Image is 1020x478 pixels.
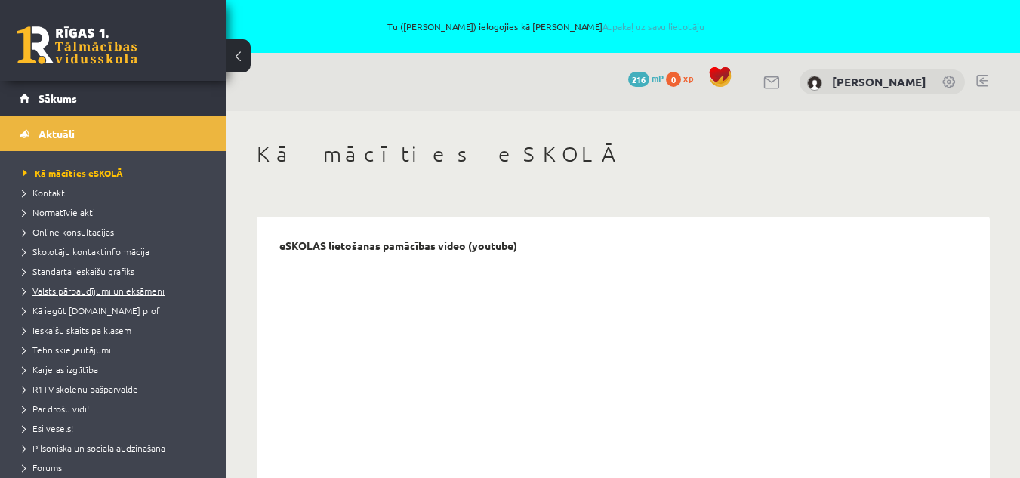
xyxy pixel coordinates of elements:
[602,20,704,32] a: Atpakaļ uz savu lietotāju
[23,284,211,298] a: Valsts pārbaudījumi un eksāmeni
[23,402,89,415] span: Par drošu vidi!
[17,26,137,64] a: Rīgas 1. Tālmācības vidusskola
[683,72,693,84] span: xp
[20,81,208,116] a: Sākums
[23,285,165,297] span: Valsts pārbaudījumi un eksāmeni
[628,72,664,84] a: 216 mP
[23,324,131,336] span: Ieskaišu skaits pa klasēm
[23,402,211,415] a: Par drošu vidi!
[23,442,165,454] span: Pilsoniskā un sociālā audzināšana
[257,141,990,167] h1: Kā mācīties eSKOLĀ
[20,116,208,151] a: Aktuāli
[23,205,211,219] a: Normatīvie akti
[23,441,211,455] a: Pilsoniskā un sociālā audzināšana
[23,362,211,376] a: Karjeras izglītība
[23,245,149,258] span: Skolotāju kontaktinformācija
[279,239,517,252] p: eSKOLAS lietošanas pamācības video (youtube)
[628,72,649,87] span: 216
[23,304,160,316] span: Kā iegūt [DOMAIN_NAME] prof
[23,363,98,375] span: Karjeras izglītība
[39,127,75,140] span: Aktuāli
[23,382,211,396] a: R1TV skolēnu pašpārvalde
[23,304,211,317] a: Kā iegūt [DOMAIN_NAME] prof
[23,226,114,238] span: Online konsultācijas
[23,187,67,199] span: Kontakti
[23,343,211,356] a: Tehniskie jautājumi
[23,167,123,179] span: Kā mācīties eSKOLĀ
[23,265,134,277] span: Standarta ieskaišu grafiks
[832,74,926,89] a: [PERSON_NAME]
[23,421,211,435] a: Esi vesels!
[23,206,95,218] span: Normatīvie akti
[652,72,664,84] span: mP
[23,461,211,474] a: Forums
[23,186,211,199] a: Kontakti
[23,383,138,395] span: R1TV skolēnu pašpārvalde
[39,91,77,105] span: Sākums
[807,76,822,91] img: Roberts Veško
[23,323,211,337] a: Ieskaišu skaits pa klasēm
[23,245,211,258] a: Skolotāju kontaktinformācija
[23,461,62,473] span: Forums
[23,344,111,356] span: Tehniskie jautājumi
[23,166,211,180] a: Kā mācīties eSKOLĀ
[23,225,211,239] a: Online konsultācijas
[666,72,681,87] span: 0
[666,72,701,84] a: 0 xp
[23,422,73,434] span: Esi vesels!
[174,22,918,31] span: Tu ([PERSON_NAME]) ielogojies kā [PERSON_NAME]
[23,264,211,278] a: Standarta ieskaišu grafiks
